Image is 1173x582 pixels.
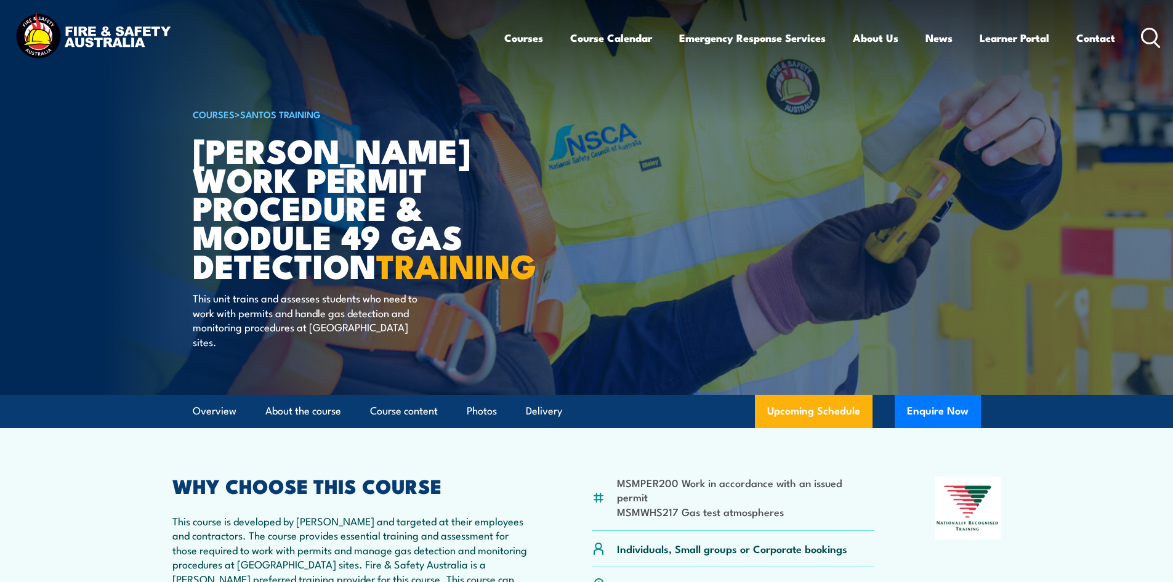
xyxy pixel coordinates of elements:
p: Individuals, Small groups or Corporate bookings [617,541,847,556]
a: Delivery [526,395,562,427]
button: Enquire Now [895,395,981,428]
a: News [925,22,953,54]
li: MSMWHS217 Gas test atmospheres [617,504,875,519]
a: Course content [370,395,438,427]
a: Overview [193,395,236,427]
strong: TRAINING [376,239,536,290]
h6: > [193,107,497,121]
p: This unit trains and assesses students who need to work with permits and handle gas detection and... [193,291,417,349]
a: Contact [1076,22,1115,54]
a: Learner Portal [980,22,1049,54]
h1: [PERSON_NAME] Work Permit Procedure & Module 49 Gas Detection [193,135,497,280]
a: About the course [265,395,341,427]
a: Course Calendar [570,22,652,54]
li: MSMPER200 Work in accordance with an issued permit [617,475,875,504]
a: Santos Training [240,107,321,121]
a: COURSES [193,107,235,121]
a: Courses [504,22,543,54]
h2: WHY CHOOSE THIS COURSE [172,477,532,494]
a: Upcoming Schedule [755,395,873,428]
a: About Us [853,22,898,54]
a: Emergency Response Services [679,22,826,54]
img: Nationally Recognised Training logo. [935,477,1001,540]
a: Photos [467,395,497,427]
